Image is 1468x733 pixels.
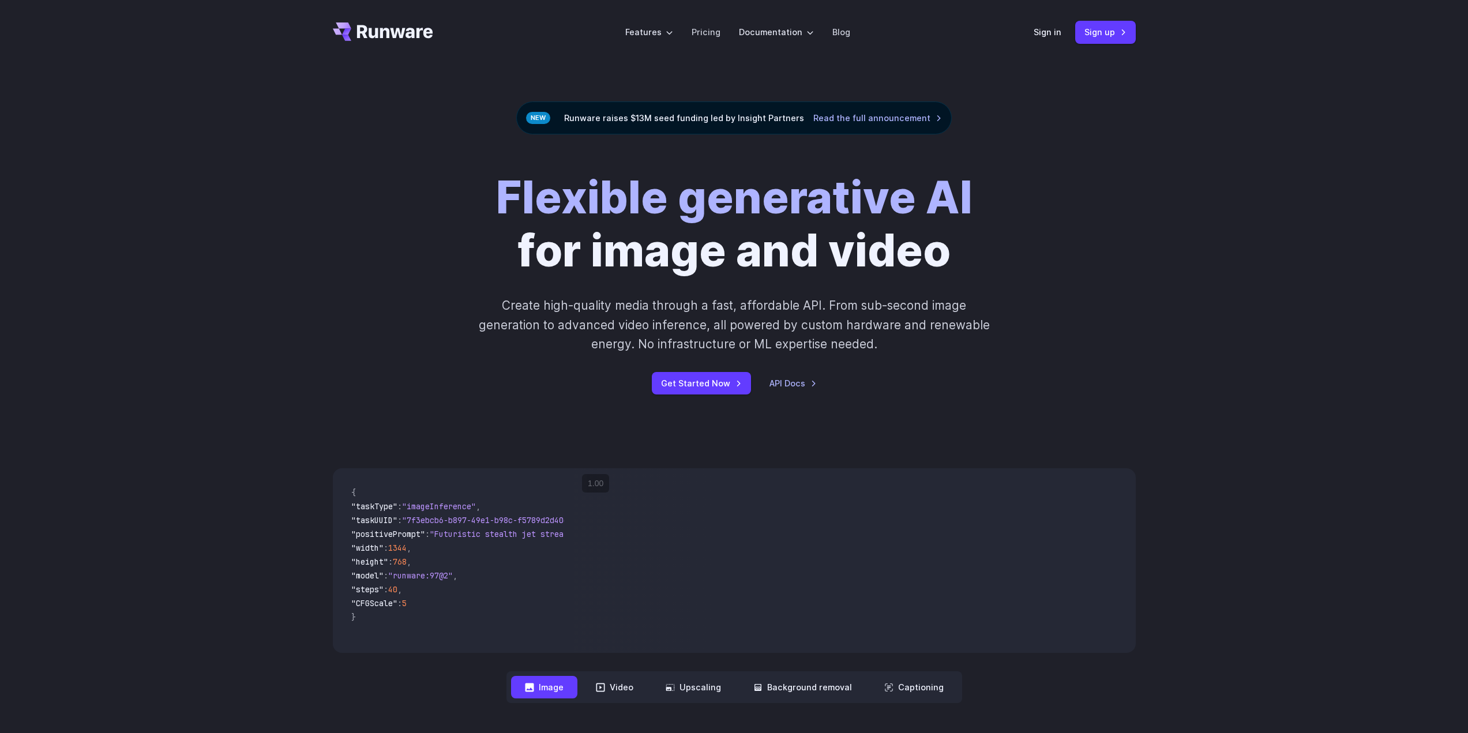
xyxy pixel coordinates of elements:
button: Captioning [870,676,958,698]
span: , [407,557,411,567]
span: , [407,543,411,553]
a: Blog [832,25,850,39]
span: : [397,515,402,525]
button: Upscaling [652,676,735,698]
span: : [384,543,388,553]
span: 768 [393,557,407,567]
span: "taskUUID" [351,515,397,525]
button: Video [582,676,647,698]
span: : [397,598,402,608]
button: Background removal [739,676,866,698]
span: 40 [388,584,397,595]
span: : [397,501,402,512]
span: , [476,501,480,512]
span: : [384,584,388,595]
label: Documentation [739,25,814,39]
span: "7f3ebcb6-b897-49e1-b98c-f5789d2d40d7" [402,515,577,525]
span: "taskType" [351,501,397,512]
span: "height" [351,557,388,567]
h1: for image and video [496,171,973,277]
span: 1344 [388,543,407,553]
a: Pricing [692,25,720,39]
span: : [425,529,430,539]
span: : [388,557,393,567]
label: Features [625,25,673,39]
a: Get Started Now [652,372,751,394]
span: "positivePrompt" [351,529,425,539]
button: Image [511,676,577,698]
span: , [397,584,402,595]
a: Sign in [1034,25,1061,39]
span: "model" [351,570,384,581]
span: "CFGScale" [351,598,397,608]
span: "Futuristic stealth jet streaking through a neon-lit cityscape with glowing purple exhaust" [430,529,850,539]
span: 5 [402,598,407,608]
span: "imageInference" [402,501,476,512]
span: "runware:97@2" [388,570,453,581]
a: Go to / [333,22,433,41]
span: : [384,570,388,581]
a: API Docs [769,377,817,390]
span: , [453,570,457,581]
a: Sign up [1075,21,1136,43]
p: Create high-quality media through a fast, affordable API. From sub-second image generation to adv... [477,296,991,354]
span: { [351,487,356,498]
a: Read the full announcement [813,111,942,125]
strong: Flexible generative AI [496,171,973,224]
span: } [351,612,356,622]
div: Runware raises $13M seed funding led by Insight Partners [516,102,952,134]
span: "width" [351,543,384,553]
span: "steps" [351,584,384,595]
